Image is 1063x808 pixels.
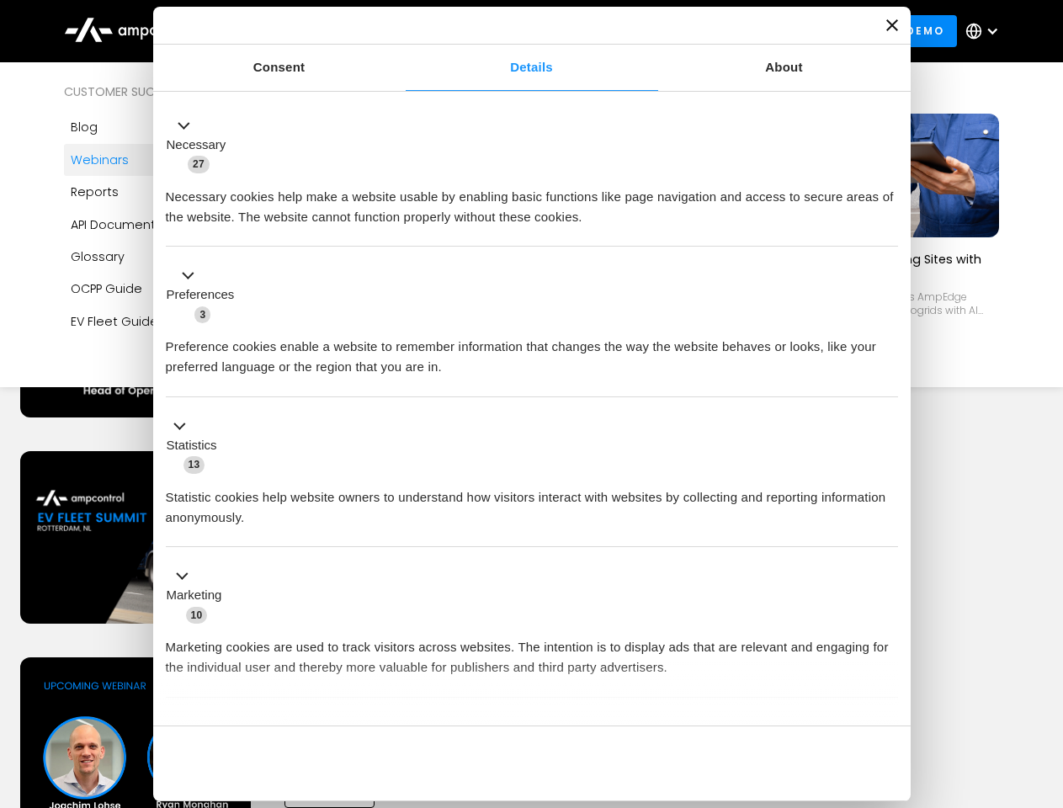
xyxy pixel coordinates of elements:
a: Webinars [64,144,273,176]
a: Consent [153,45,406,91]
a: Reports [64,176,273,208]
a: Glossary [64,241,273,273]
a: API Documentation [64,209,273,241]
div: Reports [71,183,119,201]
div: API Documentation [71,215,188,234]
button: Okay [656,739,897,788]
div: OCPP Guide [71,279,142,298]
button: Statistics (13) [166,416,227,475]
div: Statistic cookies help website owners to understand how visitors interact with websites by collec... [166,475,898,528]
a: EV Fleet Guide [64,306,273,338]
div: Customer success [64,82,273,101]
label: Statistics [167,436,217,455]
span: 3 [194,306,210,323]
a: Blog [64,111,273,143]
div: Glossary [71,247,125,266]
div: Blog [71,118,98,136]
div: Marketing cookies are used to track visitors across websites. The intention is to display ads tha... [166,625,898,678]
div: Preference cookies enable a website to remember information that changes the way the website beha... [166,324,898,377]
a: About [658,45,911,91]
span: 27 [188,156,210,173]
div: Necessary cookies help make a website usable by enabling basic functions like page navigation and... [166,174,898,227]
div: Webinars [71,151,129,169]
span: 13 [183,456,205,473]
span: 10 [186,607,208,624]
a: OCPP Guide [64,273,273,305]
label: Necessary [167,136,226,155]
button: Unclassified (2) [166,716,304,737]
button: Close banner [886,19,898,31]
button: Preferences (3) [166,266,245,325]
span: 2 [278,719,294,736]
a: Details [406,45,658,91]
button: Marketing (10) [166,566,232,625]
button: Necessary (27) [166,115,237,174]
label: Preferences [167,285,235,305]
label: Marketing [167,586,222,605]
div: EV Fleet Guide [71,312,158,331]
